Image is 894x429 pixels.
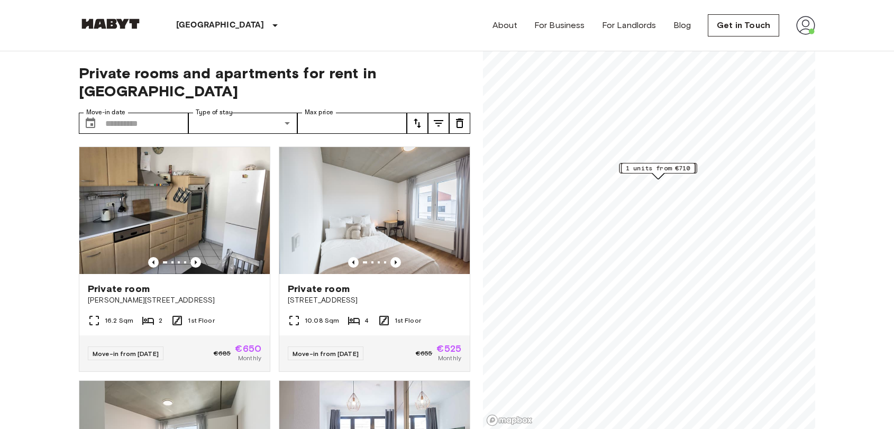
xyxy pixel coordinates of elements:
[673,19,691,32] a: Blog
[279,147,470,274] img: Marketing picture of unit DE-04-037-006-04Q
[407,113,428,134] button: tune
[621,163,695,179] div: Map marker
[395,316,421,325] span: 1st Floor
[105,316,133,325] span: 16.2 Sqm
[79,147,270,372] a: Marketing picture of unit DE-04-031-001-01HFPrevious imagePrevious imagePrivate room[PERSON_NAME]...
[235,344,261,353] span: €650
[619,163,697,179] div: Map marker
[626,163,690,173] span: 1 units from €710
[190,257,201,268] button: Previous image
[449,113,470,134] button: tune
[79,19,142,29] img: Habyt
[176,19,264,32] p: [GEOGRAPHIC_DATA]
[305,108,333,117] label: Max price
[188,316,214,325] span: 1st Floor
[428,113,449,134] button: tune
[80,113,101,134] button: Choose date
[364,316,369,325] span: 4
[293,350,359,358] span: Move-in from [DATE]
[534,19,585,32] a: For Business
[148,257,159,268] button: Previous image
[708,14,779,36] a: Get in Touch
[288,282,350,295] span: Private room
[348,257,359,268] button: Previous image
[416,349,433,358] span: €655
[196,108,233,117] label: Type of stay
[305,316,339,325] span: 10.08 Sqm
[86,108,125,117] label: Move-in date
[214,349,231,358] span: €685
[159,316,162,325] span: 2
[438,353,461,363] span: Monthly
[288,295,461,306] span: [STREET_ADDRESS]
[88,282,150,295] span: Private room
[93,350,159,358] span: Move-in from [DATE]
[79,64,470,100] span: Private rooms and apartments for rent in [GEOGRAPHIC_DATA]
[390,257,401,268] button: Previous image
[796,16,815,35] img: avatar
[88,295,261,306] span: [PERSON_NAME][STREET_ADDRESS]
[602,19,656,32] a: For Landlords
[436,344,461,353] span: €525
[279,147,470,372] a: Marketing picture of unit DE-04-037-006-04QPrevious imagePrevious imagePrivate room[STREET_ADDRES...
[238,353,261,363] span: Monthly
[492,19,517,32] a: About
[79,147,270,274] img: Marketing picture of unit DE-04-031-001-01HF
[486,414,533,426] a: Mapbox logo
